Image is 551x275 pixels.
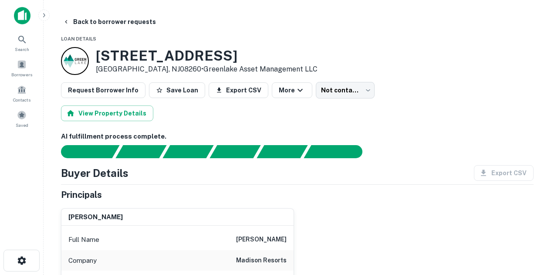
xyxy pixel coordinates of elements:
h6: madison resorts [236,255,287,266]
button: Back to borrower requests [59,14,159,30]
h3: [STREET_ADDRESS] [96,48,318,64]
h5: Principals [61,188,102,201]
a: Greenlake Asset Management LLC [203,65,318,73]
h6: AI fulfillment process complete. [61,132,534,142]
div: Documents found, AI parsing details... [162,145,213,158]
p: Full Name [68,234,99,245]
button: Export CSV [209,82,268,98]
div: Your request is received and processing... [115,145,166,158]
button: View Property Details [61,105,153,121]
span: Saved [16,122,28,129]
a: Search [3,31,41,54]
button: More [272,82,312,98]
h6: [PERSON_NAME] [236,234,287,245]
p: Company [68,255,97,266]
div: Principals found, AI now looking for contact information... [210,145,260,158]
img: capitalize-icon.png [14,7,30,24]
div: Not contacted [316,82,375,98]
iframe: Chat Widget [507,205,551,247]
span: Contacts [13,96,30,103]
button: Save Loan [149,82,205,98]
a: Saved [3,107,41,130]
span: Search [15,46,29,53]
h6: [PERSON_NAME] [68,212,123,222]
a: Borrowers [3,56,41,80]
a: Contacts [3,81,41,105]
h4: Buyer Details [61,165,128,181]
div: Principals found, still searching for contact information. This may take time... [257,145,308,158]
div: AI fulfillment process complete. [304,145,373,158]
div: Sending borrower request to AI... [51,145,116,158]
p: [GEOGRAPHIC_DATA], NJ08260 • [96,64,318,75]
button: Request Borrower Info [61,82,145,98]
span: Loan Details [61,36,96,41]
span: Borrowers [11,71,32,78]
